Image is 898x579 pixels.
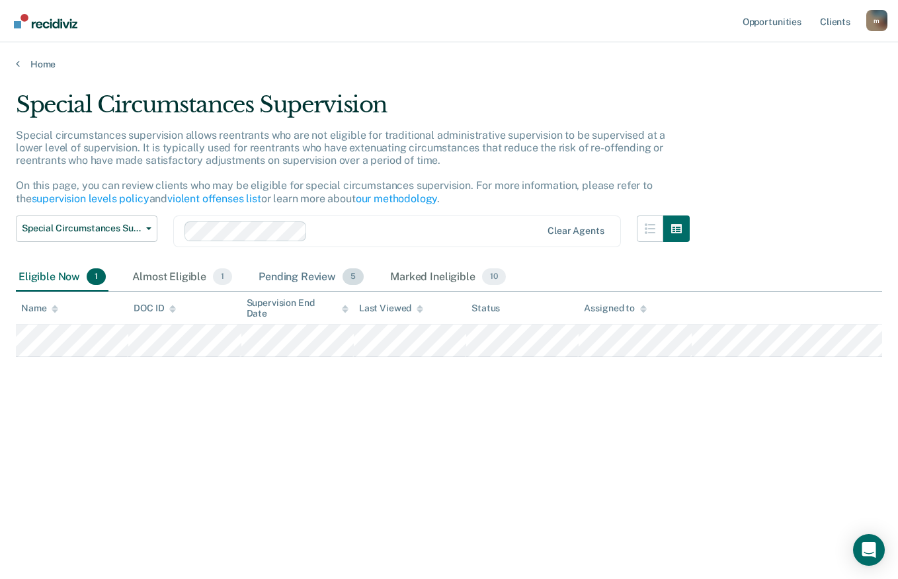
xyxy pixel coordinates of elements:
[130,263,235,292] div: Almost Eligible1
[548,225,604,237] div: Clear agents
[167,192,261,205] a: violent offenses list
[21,303,58,314] div: Name
[16,58,882,70] a: Home
[853,534,885,566] div: Open Intercom Messenger
[87,268,106,286] span: 1
[584,303,646,314] div: Assigned to
[866,10,887,31] div: m
[388,263,508,292] div: Marked Ineligible10
[22,223,141,234] span: Special Circumstances Supervision
[247,297,348,320] div: Supervision End Date
[471,303,500,314] div: Status
[16,129,665,205] p: Special circumstances supervision allows reentrants who are not eligible for traditional administ...
[356,192,438,205] a: our methodology
[343,268,364,286] span: 5
[32,192,149,205] a: supervision levels policy
[359,303,423,314] div: Last Viewed
[14,14,77,28] img: Recidiviz
[256,263,366,292] div: Pending Review5
[482,268,506,286] span: 10
[16,91,690,129] div: Special Circumstances Supervision
[866,10,887,31] button: Profile dropdown button
[16,263,108,292] div: Eligible Now1
[213,268,232,286] span: 1
[134,303,176,314] div: DOC ID
[16,215,157,242] button: Special Circumstances Supervision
